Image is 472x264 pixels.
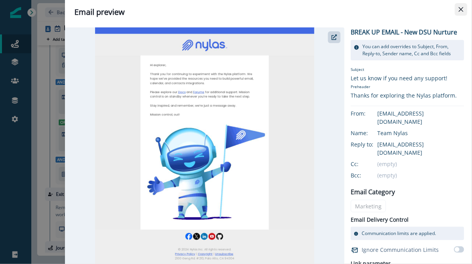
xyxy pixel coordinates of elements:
[377,160,464,168] div: (empty)
[351,67,457,74] p: Subject
[351,27,457,37] p: BREAK UP EMAIL - New DSU Nurture
[351,109,390,118] div: From:
[351,160,390,168] div: Cc:
[351,91,457,99] div: Thanks for exploring the Nylas platform.
[351,171,390,179] div: Bcc:
[74,6,463,18] div: Email preview
[377,129,464,137] div: Team Nylas
[377,171,464,179] div: (empty)
[351,82,457,91] p: Preheader
[95,27,314,264] img: email asset unavailable
[455,3,467,16] button: Close
[351,74,457,82] div: Let us know if you need any support!
[377,109,464,126] div: [EMAIL_ADDRESS][DOMAIN_NAME]
[362,43,461,57] p: You can add overrides to Subject, From, Reply-to, Sender name, Cc and Bcc fields
[351,129,390,137] div: Name:
[377,140,464,157] div: [EMAIL_ADDRESS][DOMAIN_NAME]
[351,140,390,148] div: Reply to:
